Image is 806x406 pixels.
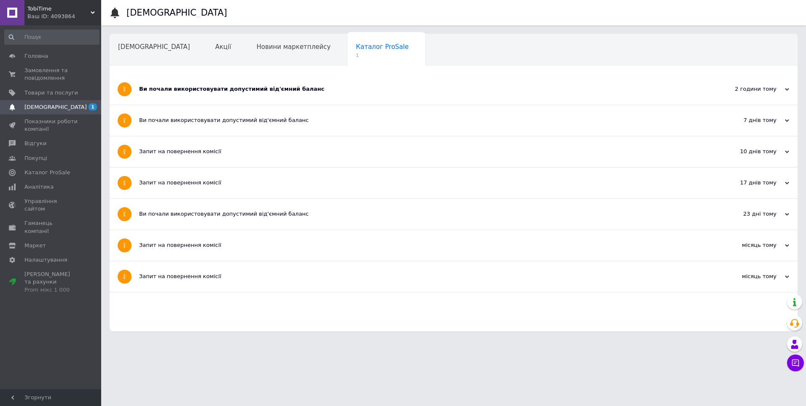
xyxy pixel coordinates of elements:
span: Гаманець компанії [24,219,78,235]
button: Чат з покупцем [787,355,804,371]
span: [DEMOGRAPHIC_DATA] [118,43,190,51]
div: 10 днів тому [705,148,789,155]
span: Головна [24,52,48,60]
input: Пошук [4,30,99,45]
span: Аналітика [24,183,54,191]
div: Запит на повернення комісії [139,273,705,280]
span: Каталог ProSale [24,169,70,176]
div: місяць тому [705,241,789,249]
div: 23 дні тому [705,210,789,218]
div: Ваш ID: 4093864 [27,13,101,20]
span: Управління сайтом [24,198,78,213]
div: місяць тому [705,273,789,280]
div: Запит на повернення комісії [139,148,705,155]
div: Запит на повернення комісії [139,179,705,187]
span: Замовлення та повідомлення [24,67,78,82]
div: 17 днів тому [705,179,789,187]
span: Показники роботи компанії [24,118,78,133]
div: Ви почали використовувати допустимий від'ємний баланс [139,210,705,218]
div: Prom мікс 1 000 [24,286,78,294]
span: TobiTime [27,5,91,13]
span: Маркет [24,242,46,249]
span: Товари та послуги [24,89,78,97]
span: 1 [356,52,408,59]
div: 7 днів тому [705,116,789,124]
span: Каталог ProSale [356,43,408,51]
span: Новини маркетплейсу [256,43,330,51]
div: Ви почали використовувати допустимий від'ємний баланс [139,85,705,93]
span: Відгуки [24,140,46,147]
span: [PERSON_NAME] та рахунки [24,271,78,294]
h1: [DEMOGRAPHIC_DATA] [126,8,227,18]
span: [DEMOGRAPHIC_DATA] [24,103,87,111]
div: 2 години тому [705,85,789,93]
span: 1 [89,103,97,111]
div: Ви почали використовувати допустимий від'ємний баланс [139,116,705,124]
span: Покупці [24,154,47,162]
div: Запит на повернення комісії [139,241,705,249]
span: Акції [215,43,231,51]
span: Налаштування [24,256,67,264]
